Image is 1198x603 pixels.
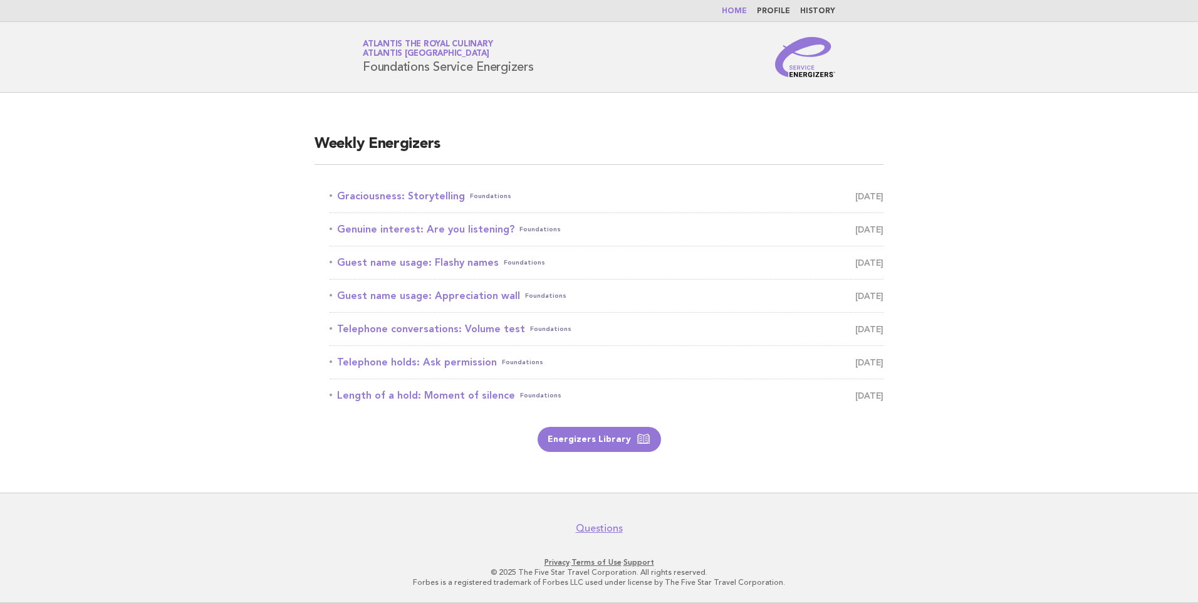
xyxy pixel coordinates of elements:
[571,558,622,567] a: Terms of Use
[855,221,883,238] span: [DATE]
[520,387,561,404] span: Foundations
[504,254,545,271] span: Foundations
[855,387,883,404] span: [DATE]
[855,287,883,305] span: [DATE]
[775,37,835,77] img: Service Energizers
[502,354,543,371] span: Foundations
[525,287,566,305] span: Foundations
[330,254,883,271] a: Guest name usage: Flashy namesFoundations [DATE]
[530,320,571,338] span: Foundations
[538,427,661,452] a: Energizers Library
[855,187,883,205] span: [DATE]
[855,254,883,271] span: [DATE]
[330,187,883,205] a: Graciousness: StorytellingFoundations [DATE]
[330,354,883,371] a: Telephone holds: Ask permissionFoundations [DATE]
[855,320,883,338] span: [DATE]
[855,354,883,371] span: [DATE]
[722,8,747,15] a: Home
[216,557,982,567] p: · ·
[363,41,534,73] h1: Foundations Service Energizers
[470,187,511,205] span: Foundations
[519,221,561,238] span: Foundations
[216,567,982,577] p: © 2025 The Five Star Travel Corporation. All rights reserved.
[800,8,835,15] a: History
[576,522,623,535] a: Questions
[330,221,883,238] a: Genuine interest: Are you listening?Foundations [DATE]
[330,320,883,338] a: Telephone conversations: Volume testFoundations [DATE]
[757,8,790,15] a: Profile
[216,577,982,587] p: Forbes is a registered trademark of Forbes LLC used under license by The Five Star Travel Corpora...
[544,558,570,567] a: Privacy
[330,387,883,404] a: Length of a hold: Moment of silenceFoundations [DATE]
[623,558,654,567] a: Support
[330,287,883,305] a: Guest name usage: Appreciation wallFoundations [DATE]
[363,40,492,58] a: Atlantis the Royal CulinaryAtlantis [GEOGRAPHIC_DATA]
[315,134,883,165] h2: Weekly Energizers
[363,50,489,58] span: Atlantis [GEOGRAPHIC_DATA]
